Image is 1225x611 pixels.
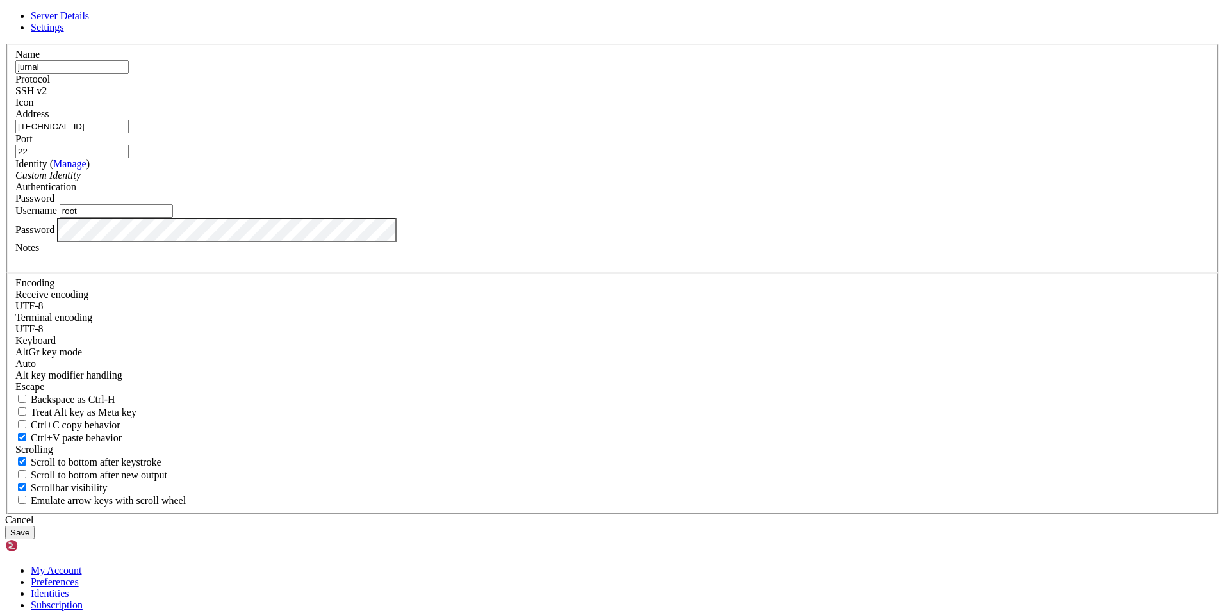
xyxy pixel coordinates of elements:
[15,85,1210,97] div: SSH v2
[15,193,1210,204] div: Password
[31,457,161,468] span: Scroll to bottom after keystroke
[31,588,69,599] a: Identities
[60,204,173,218] input: Login Username
[15,495,186,506] label: When using the alternative screen buffer, and DECCKM (Application Cursor Keys) is active, mouse w...
[31,420,120,430] span: Ctrl+C copy behavior
[15,120,129,133] input: Host Name or IP
[5,103,1058,114] x-row: Usage of /: 17.0% of 39.28GB
[15,49,40,60] label: Name
[5,168,1058,179] x-row: IPv6 address for eth0: [TECHNICAL_ID]
[15,358,1210,370] div: Auto
[18,407,26,416] input: Treat Alt key as Meta key
[15,277,54,288] label: Encoding
[31,599,83,610] a: Subscription
[15,108,49,119] label: Address
[15,133,33,144] label: Port
[124,354,129,364] div: (22, 32)
[31,576,79,587] a: Preferences
[5,136,1058,147] x-row: Processes: 107
[18,470,26,478] input: Scroll to bottom after new output
[15,181,76,192] label: Authentication
[5,114,1058,125] x-row: Memory usage: 13%
[5,158,1058,168] x-row: IPv4 address for eth0: [TECHNICAL_ID]
[15,85,47,96] span: SSH v2
[31,22,64,33] a: Settings
[5,27,1058,38] x-row: * Documentation: [URL][DOMAIN_NAME]
[15,335,56,346] label: Keyboard
[18,483,26,491] input: Scrollbar visibility
[18,496,26,504] input: Emulate arrow keys with scroll wheel
[5,526,35,539] button: Save
[15,407,136,418] label: Whether the Alt key acts as a Meta key or as a distinct Alt key.
[15,170,81,181] i: Custom Identity
[15,289,88,300] label: Set the expected encoding for data received from the host. If the encodings do not match, visual ...
[5,190,1058,201] x-row: * Strictly confined Kubernetes makes edge and IoT secure. Learn how MicroK8s
[5,5,1058,16] x-row: Welcome to Ubuntu 22.04.5 LTS (GNU/Linux 5.15.0-153-generic x86_64)
[15,224,54,234] label: Password
[5,514,1220,526] div: Cancel
[15,370,122,380] label: Controls how the Alt key is handled. Escape: Send an ESC prefix. 8-Bit: Add 128 to the typed char...
[5,354,1058,364] x-row: root@server-jurnal:~#
[15,346,82,357] label: Set the expected encoding for data received from the host. If the encodings do not match, visual ...
[5,125,1058,136] x-row: Swap usage: 0%
[15,469,167,480] label: Scroll to bottom after new output.
[31,407,136,418] span: Treat Alt key as Meta key
[18,457,26,466] input: Scroll to bottom after keystroke
[15,205,57,216] label: Username
[15,457,161,468] label: Whether to scroll to the bottom on any keystroke.
[5,277,1058,288] x-row: To see these additional updates run: apt list --upgradable
[15,323,44,334] span: UTF-8
[15,242,39,253] label: Notes
[15,381,44,392] span: Escape
[53,158,86,169] a: Manage
[15,394,115,405] label: If true, the backspace should send BS ('\x08', aka ^H). Otherwise the backspace key should send '...
[15,74,50,85] label: Protocol
[31,394,115,405] span: Backspace as Ctrl-H
[5,539,79,552] img: Shellngn
[15,300,44,311] span: UTF-8
[15,420,120,430] label: Ctrl-C copies if true, send ^C to host if false. Ctrl-Shift-C sends ^C to host if true, copies if...
[15,193,54,204] span: Password
[15,323,1210,335] div: UTF-8
[31,565,82,576] a: My Account
[15,97,33,108] label: Icon
[5,343,1058,354] x-row: Last login: [DATE] from [TECHNICAL_ID]
[15,432,122,443] label: Ctrl+V pastes if true, sends ^V to host if false. Ctrl+Shift+V sends ^V to host if true, pastes i...
[18,433,26,441] input: Ctrl+V paste behavior
[5,38,1058,49] x-row: * Management: [URL][DOMAIN_NAME]
[31,432,122,443] span: Ctrl+V paste behavior
[5,92,1058,103] x-row: System load: 0.15
[15,312,92,323] label: The default terminal encoding. ISO-2022 enables character map translations (like graphics maps). ...
[15,60,129,74] input: Server Name
[5,310,1058,321] x-row: Learn more about enabling ESM Apps service at [URL][DOMAIN_NAME]
[15,381,1210,393] div: Escape
[15,170,1210,181] div: Custom Identity
[31,495,186,506] span: Emulate arrow keys with scroll wheel
[15,358,36,369] span: Auto
[31,482,108,493] span: Scrollbar visibility
[5,70,1058,81] x-row: System information as of [DATE]
[5,147,1058,158] x-row: Users logged in: 0
[31,469,167,480] span: Scroll to bottom after new output
[5,201,1058,212] x-row: just raised the bar for easy, resilient and secure K8s cluster deployment.
[18,420,26,428] input: Ctrl+C copy behavior
[15,482,108,493] label: The vertical scrollbar mode.
[15,158,90,169] label: Identity
[15,145,129,158] input: Port Number
[5,245,1058,256] x-row: Expanded Security Maintenance for Applications is not enabled.
[15,444,53,455] label: Scrolling
[31,10,89,21] a: Server Details
[5,49,1058,60] x-row: * Support: [URL][DOMAIN_NAME]
[18,395,26,403] input: Backspace as Ctrl-H
[5,223,1058,234] x-row: [URL][DOMAIN_NAME]
[15,300,1210,312] div: UTF-8
[50,158,90,169] span: ( )
[5,299,1058,310] x-row: 5 additional security updates can be applied with ESM Apps.
[5,266,1058,277] x-row: 8 updates can be applied immediately.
